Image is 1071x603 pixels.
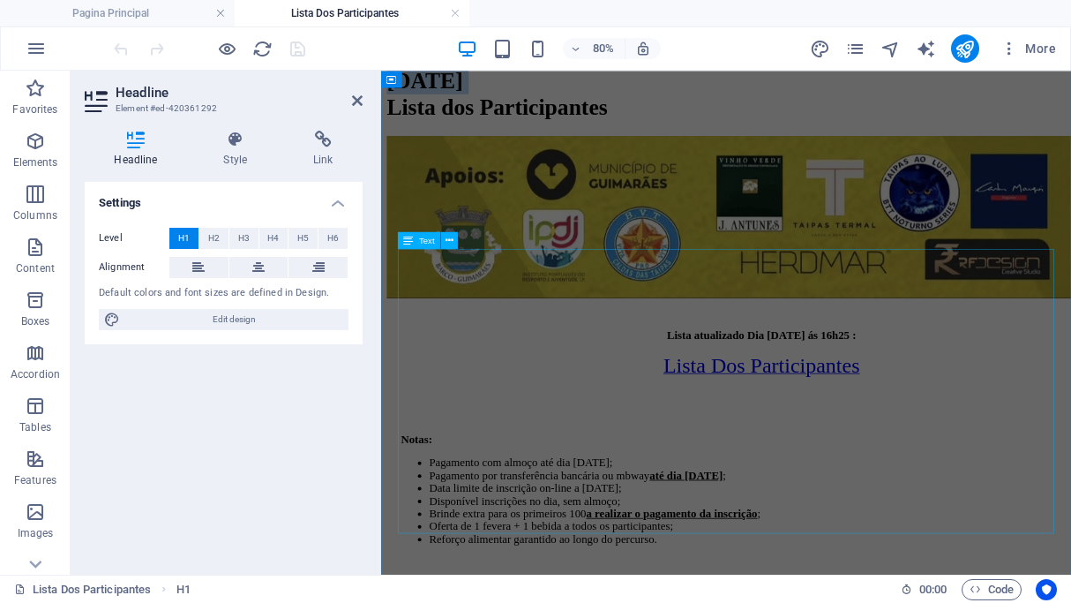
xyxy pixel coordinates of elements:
a: Click to cancel selection. Double-click to open Pages [14,579,151,600]
h4: Link [284,131,363,168]
p: Tables [19,420,51,434]
button: H1 [169,228,198,249]
button: H6 [318,228,348,249]
span: : [932,583,934,596]
span: H5 [297,228,309,249]
i: Reload page [252,39,273,59]
p: Images [18,526,54,540]
i: Navigator [880,39,901,59]
span: H2 [208,228,220,249]
i: AI Writer [916,39,936,59]
p: Features [14,473,56,487]
p: Accordion [11,367,60,381]
button: More [993,34,1063,63]
button: design [810,38,831,59]
button: H2 [199,228,228,249]
label: Level [99,228,169,249]
div: Default colors and font sizes are defined in Design. [99,286,348,301]
h4: Style [194,131,284,168]
button: H4 [259,228,288,249]
h2: Headline [116,85,363,101]
i: Pages (Ctrl+Alt+S) [845,39,865,59]
p: Elements [13,155,58,170]
span: H6 [327,228,339,249]
span: Text [419,236,435,245]
h4: Headline [85,131,194,168]
i: Design (Ctrl+Alt+Y) [810,39,830,59]
span: H4 [267,228,279,249]
p: Favorites [12,102,57,117]
h6: 80% [589,38,618,59]
p: Columns [13,208,57,222]
h4: Settings [85,182,363,214]
i: On resize automatically adjust zoom level to fit chosen device. [635,41,651,57]
button: reload [251,38,273,59]
h3: Element #ed-420361292 [116,101,327,117]
span: 00 00 [919,579,947,600]
button: 80% [563,38,625,59]
button: navigator [880,38,902,59]
i: Publish [955,39,975,59]
button: pages [845,38,866,59]
span: H3 [238,228,250,249]
h6: Session time [901,579,947,600]
button: text_generator [916,38,937,59]
nav: breadcrumb [176,579,191,600]
span: H1 [178,228,190,249]
h4: Lista Dos Participantes [235,4,469,23]
button: H3 [229,228,258,249]
span: Click to select. Double-click to edit [176,579,191,600]
span: More [1000,40,1056,57]
span: Code [970,579,1014,600]
button: Edit design [99,309,348,330]
p: Content [16,261,55,275]
button: H5 [288,228,318,249]
span: Edit design [125,309,343,330]
button: Code [962,579,1022,600]
p: Boxes [21,314,50,328]
button: Usercentrics [1036,579,1057,600]
button: publish [951,34,979,63]
label: Alignment [99,257,169,278]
